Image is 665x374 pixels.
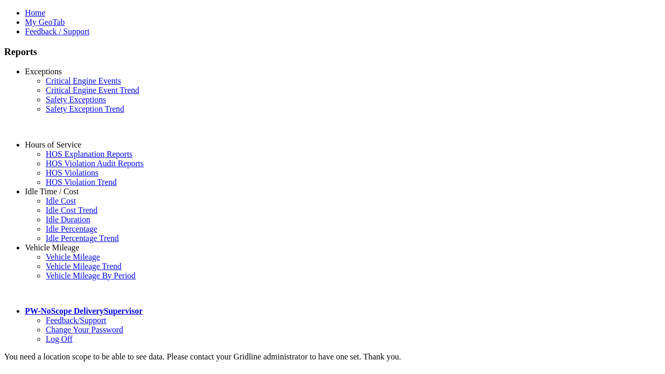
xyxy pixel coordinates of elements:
[46,234,118,243] a: Idle Percentage Trend
[46,215,90,224] a: Idle Duration
[4,352,661,362] div: You need a location scope to be able to see data. Please contact your Gridline administrator to h...
[46,262,122,271] a: Vehicle Mileage Trend
[46,76,121,85] a: Critical Engine Events
[25,8,45,17] a: Home
[46,224,97,233] a: Idle Percentage
[46,168,98,177] a: HOS Violations
[46,86,139,95] a: Critical Engine Event Trend
[46,206,98,215] a: Idle Cost Trend
[25,18,65,26] a: My GeoTab
[25,306,142,315] a: PW-NoScope DeliverySupervisor
[4,46,661,58] h3: Reports
[46,196,76,205] a: Idle Cost
[25,27,89,36] a: Feedback / Support
[46,325,123,334] a: Change Your Password
[25,187,79,196] a: Idle Time / Cost
[25,140,81,149] a: Hours of Service
[46,271,136,280] a: Vehicle Mileage By Period
[46,104,124,113] a: Safety Exception Trend
[25,67,62,76] a: Exceptions
[46,316,106,325] a: Feedback/Support
[46,150,132,158] a: HOS Explanation Reports
[25,243,79,252] a: Vehicle Mileage
[46,252,100,261] a: Vehicle Mileage
[46,335,73,343] a: Log Off
[46,178,117,186] a: HOS Violation Trend
[46,159,144,168] a: HOS Violation Audit Reports
[46,95,106,104] a: Safety Exceptions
